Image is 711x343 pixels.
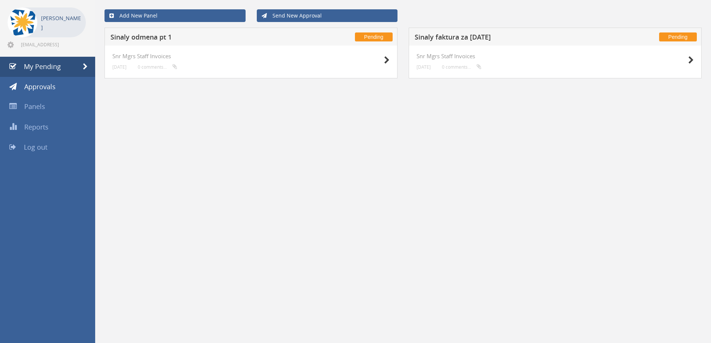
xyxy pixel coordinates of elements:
[21,41,84,47] span: [EMAIL_ADDRESS][DOMAIN_NAME]
[112,53,390,59] h4: Snr Mgrs Staff Invoices
[105,9,246,22] a: Add New Panel
[112,64,127,70] small: [DATE]
[355,32,393,41] span: Pending
[415,34,611,43] h5: Sinaly faktura za [DATE]
[41,13,82,32] p: [PERSON_NAME]
[24,122,49,131] span: Reports
[24,143,47,152] span: Log out
[417,64,431,70] small: [DATE]
[417,53,694,59] h4: Snr Mgrs Staff Invoices
[24,62,61,71] span: My Pending
[24,102,45,111] span: Panels
[138,64,177,70] small: 0 comments...
[24,82,56,91] span: Approvals
[659,32,697,41] span: Pending
[110,34,307,43] h5: Sinaly odmena pt 1
[257,9,398,22] a: Send New Approval
[442,64,481,70] small: 0 comments...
